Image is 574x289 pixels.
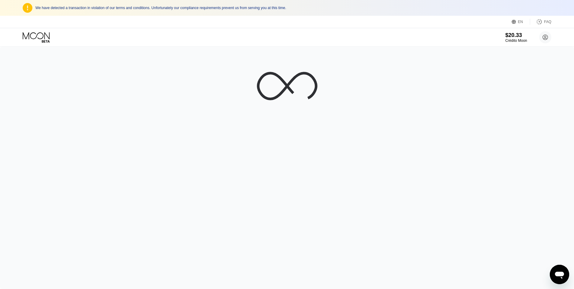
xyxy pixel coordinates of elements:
div: We have detected a transaction in violation of our terms and conditions. Unfortunately our compli... [35,6,551,10]
div: EN [512,19,530,25]
div: $20.33Crédito Moon [505,32,527,43]
div: FAQ [544,20,551,24]
div: $20.33 [505,32,527,38]
iframe: Botón para iniciar la ventana de mensajería [550,265,569,284]
div: EN [518,20,523,24]
div: FAQ [530,19,551,25]
div: Crédito Moon [505,38,527,43]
